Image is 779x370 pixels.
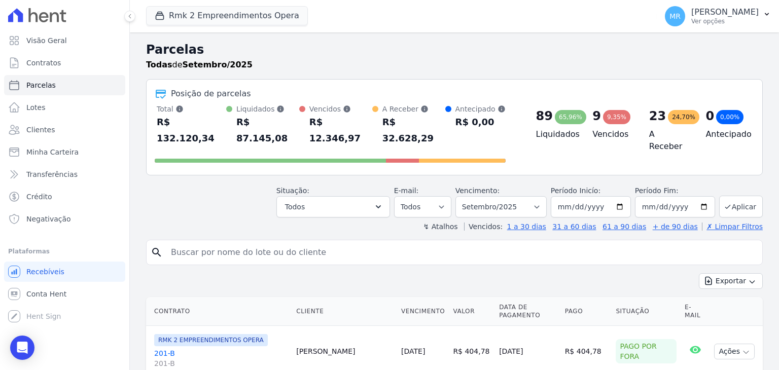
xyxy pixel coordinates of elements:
[26,35,67,46] span: Visão Geral
[26,80,56,90] span: Parcelas
[705,108,714,124] div: 0
[616,339,677,363] div: Pago por fora
[165,242,758,263] input: Buscar por nome do lote ou do cliente
[592,108,601,124] div: 9
[154,348,288,368] a: 201-B201-B
[4,142,125,162] a: Minha Carteira
[635,186,715,196] label: Período Fim:
[276,187,309,195] label: Situação:
[455,104,506,114] div: Antecipado
[612,297,681,326] th: Situação
[507,223,546,231] a: 1 a 30 dias
[4,187,125,207] a: Crédito
[455,114,506,130] div: R$ 0,00
[464,223,503,231] label: Vencidos:
[4,97,125,118] a: Lotes
[8,245,121,257] div: Plataformas
[681,297,710,326] th: E-mail
[154,334,268,346] span: RMK 2 EMPREENDIMENTOS OPERA
[236,114,299,146] div: R$ 87.145,08
[10,336,34,360] div: Open Intercom Messenger
[455,187,500,195] label: Vencimento:
[705,128,746,140] h4: Antecipado
[657,2,779,30] button: MR [PERSON_NAME] Ver opções
[309,114,372,146] div: R$ 12.346,97
[157,104,226,114] div: Total
[714,344,755,359] button: Ações
[699,273,763,289] button: Exportar
[157,114,226,146] div: R$ 132.120,34
[691,17,759,25] p: Ver opções
[536,108,553,124] div: 89
[719,196,763,217] button: Aplicar
[146,59,253,71] p: de
[151,246,163,258] i: search
[26,214,71,224] span: Negativação
[669,13,681,20] span: MR
[691,7,759,17] p: [PERSON_NAME]
[292,297,397,326] th: Cliente
[649,108,666,124] div: 23
[154,358,288,368] span: 201-B
[592,128,633,140] h4: Vencidos
[551,187,600,195] label: Período Inicío:
[146,6,308,25] button: Rmk 2 Empreendimentos Opera
[555,110,586,124] div: 65,96%
[423,223,457,231] label: ↯ Atalhos
[26,102,46,113] span: Lotes
[561,297,612,326] th: Pago
[146,41,763,59] h2: Parcelas
[146,297,292,326] th: Contrato
[702,223,763,231] a: ✗ Limpar Filtros
[4,209,125,229] a: Negativação
[26,267,64,277] span: Recebíveis
[668,110,699,124] div: 24,70%
[171,88,251,100] div: Posição de parcelas
[26,169,78,179] span: Transferências
[26,192,52,202] span: Crédito
[401,347,425,355] a: [DATE]
[309,104,372,114] div: Vencidos
[397,297,449,326] th: Vencimento
[382,104,445,114] div: A Receber
[4,75,125,95] a: Parcelas
[716,110,743,124] div: 0,00%
[449,297,495,326] th: Valor
[653,223,698,231] a: + de 90 dias
[285,201,305,213] span: Todos
[4,53,125,73] a: Contratos
[382,114,445,146] div: R$ 32.628,29
[4,262,125,282] a: Recebíveis
[603,223,646,231] a: 61 a 90 dias
[4,30,125,51] a: Visão Geral
[4,164,125,184] a: Transferências
[603,110,630,124] div: 9,35%
[26,58,61,68] span: Contratos
[394,187,419,195] label: E-mail:
[495,297,560,326] th: Data de Pagamento
[4,120,125,140] a: Clientes
[276,196,390,217] button: Todos
[536,128,577,140] h4: Liquidados
[146,60,172,69] strong: Todas
[26,147,79,157] span: Minha Carteira
[649,128,690,153] h4: A Receber
[236,104,299,114] div: Liquidados
[4,284,125,304] a: Conta Hent
[26,289,66,299] span: Conta Hent
[183,60,253,69] strong: Setembro/2025
[26,125,55,135] span: Clientes
[552,223,596,231] a: 31 a 60 dias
